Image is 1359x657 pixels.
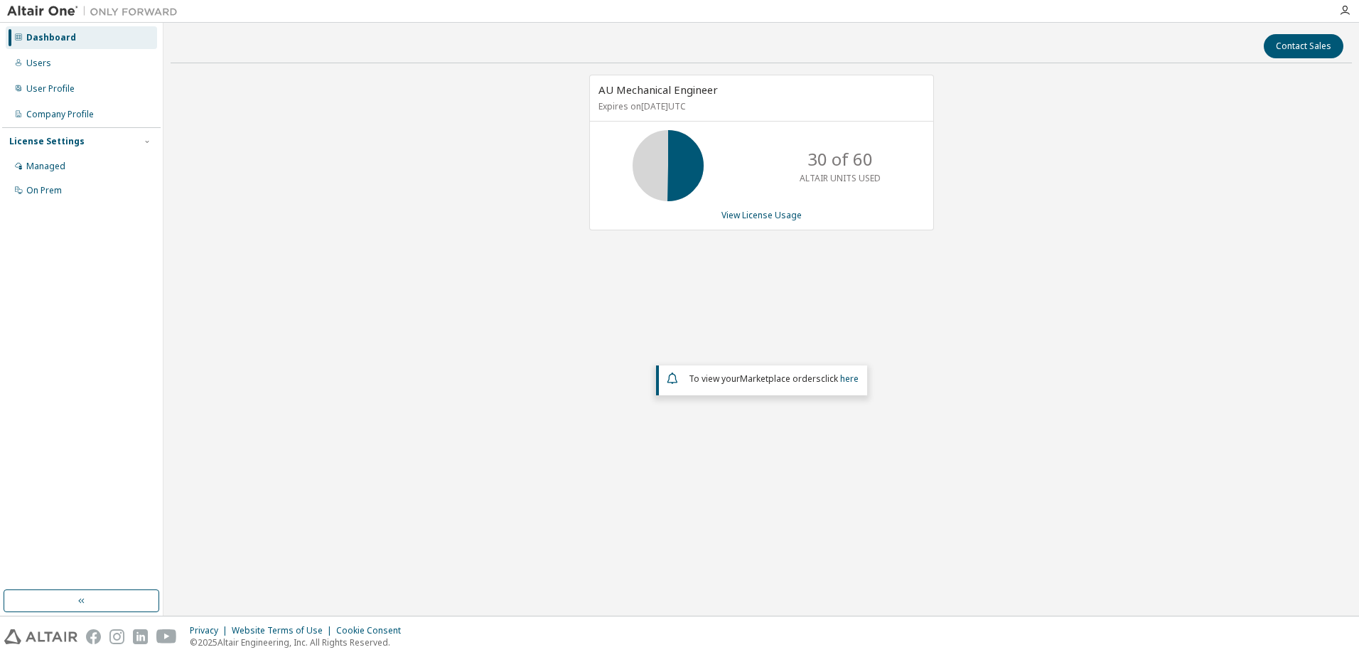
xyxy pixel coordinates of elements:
a: View License Usage [721,209,802,221]
div: Cookie Consent [336,625,409,636]
div: Managed [26,161,65,172]
span: To view your click [689,373,859,385]
span: AU Mechanical Engineer [598,82,718,97]
div: Website Terms of Use [232,625,336,636]
div: License Settings [9,136,85,147]
img: youtube.svg [156,629,177,644]
p: © 2025 Altair Engineering, Inc. All Rights Reserved. [190,636,409,648]
p: Expires on [DATE] UTC [598,100,921,112]
p: 30 of 60 [807,147,873,171]
p: ALTAIR UNITS USED [800,172,881,184]
em: Marketplace orders [740,373,821,385]
div: On Prem [26,185,62,196]
img: altair_logo.svg [4,629,77,644]
div: User Profile [26,83,75,95]
img: linkedin.svg [133,629,148,644]
div: Privacy [190,625,232,636]
button: Contact Sales [1264,34,1343,58]
img: Altair One [7,4,185,18]
div: Users [26,58,51,69]
img: instagram.svg [109,629,124,644]
div: Dashboard [26,32,76,43]
img: facebook.svg [86,629,101,644]
a: here [840,373,859,385]
div: Company Profile [26,109,94,120]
